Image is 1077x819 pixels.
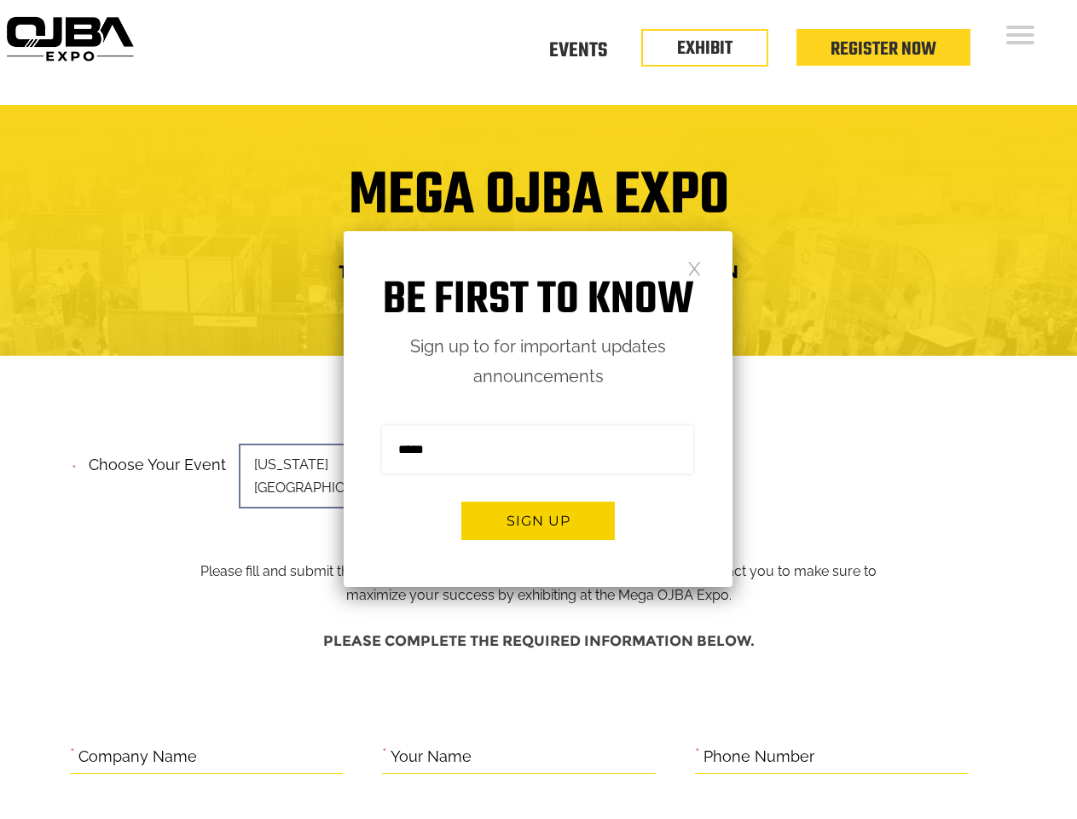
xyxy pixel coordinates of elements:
label: Phone Number [704,744,814,770]
h1: Be first to know [344,274,732,328]
a: Register Now [831,35,936,64]
h1: Mega OJBA Expo [13,172,1064,241]
h4: Please complete the required information below. [70,624,1008,658]
button: Sign up [461,502,615,540]
label: Choose your event [78,441,226,479]
label: Your Name [391,744,472,770]
p: Sign up to for important updates announcements [344,332,732,392]
span: [US_STATE][GEOGRAPHIC_DATA] [239,444,478,508]
a: Close [687,260,702,275]
h4: Trade Show Exhibit Space Application [13,256,1064,288]
p: Please fill and submit the information below and one of our team members will contact you to make... [187,450,890,607]
a: EXHIBIT [677,34,732,63]
label: Company Name [78,744,197,770]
